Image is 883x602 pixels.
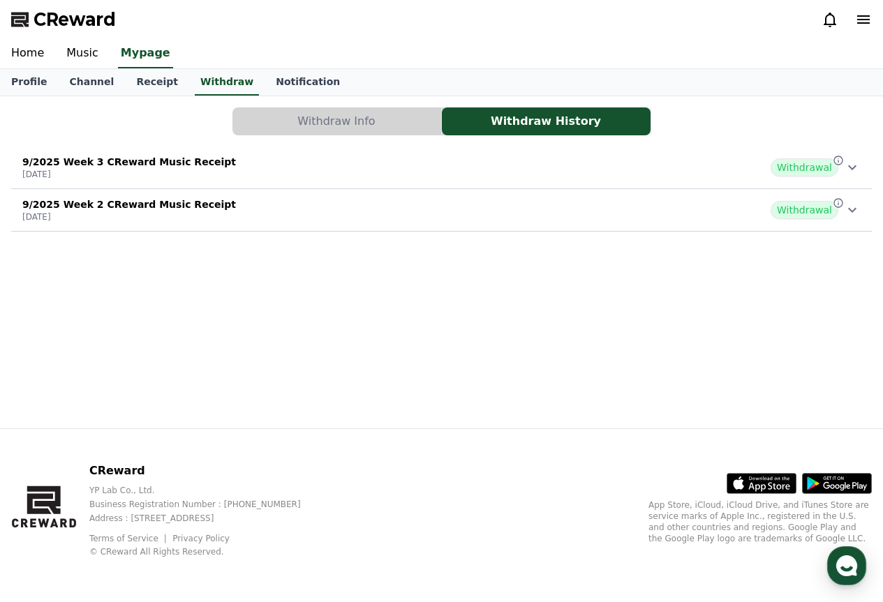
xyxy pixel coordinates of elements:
[771,201,838,219] span: Withdrawal
[116,464,157,475] span: Messages
[22,169,236,180] p: [DATE]
[22,211,236,223] p: [DATE]
[4,442,92,477] a: Home
[442,107,651,135] a: Withdraw History
[442,107,651,135] button: Withdraw History
[89,513,323,524] p: Address : [STREET_ADDRESS]
[207,463,241,474] span: Settings
[11,146,872,189] button: 9/2025 Week 3 CReward Music Receipt [DATE] Withdrawal
[232,107,442,135] a: Withdraw Info
[58,69,125,96] a: Channel
[648,499,872,544] p: App Store, iCloud, iCloud Drive, and iTunes Store are service marks of Apple Inc., registered in ...
[771,158,838,176] span: Withdrawal
[180,442,268,477] a: Settings
[195,69,259,96] a: Withdraw
[125,69,189,96] a: Receipt
[89,462,323,479] p: CReward
[89,499,323,510] p: Business Registration Number : [PHONE_NUMBER]
[36,463,60,474] span: Home
[172,534,230,543] a: Privacy Policy
[89,485,323,496] p: YP Lab Co., Ltd.
[11,8,116,31] a: CReward
[55,39,110,68] a: Music
[11,189,872,232] button: 9/2025 Week 2 CReward Music Receipt [DATE] Withdrawal
[22,155,236,169] p: 9/2025 Week 3 CReward Music Receipt
[118,39,173,68] a: Mypage
[265,69,351,96] a: Notification
[232,107,441,135] button: Withdraw Info
[92,442,180,477] a: Messages
[22,197,236,211] p: 9/2025 Week 2 CReward Music Receipt
[89,546,323,557] p: © CReward All Rights Reserved.
[34,8,116,31] span: CReward
[89,534,169,543] a: Terms of Service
